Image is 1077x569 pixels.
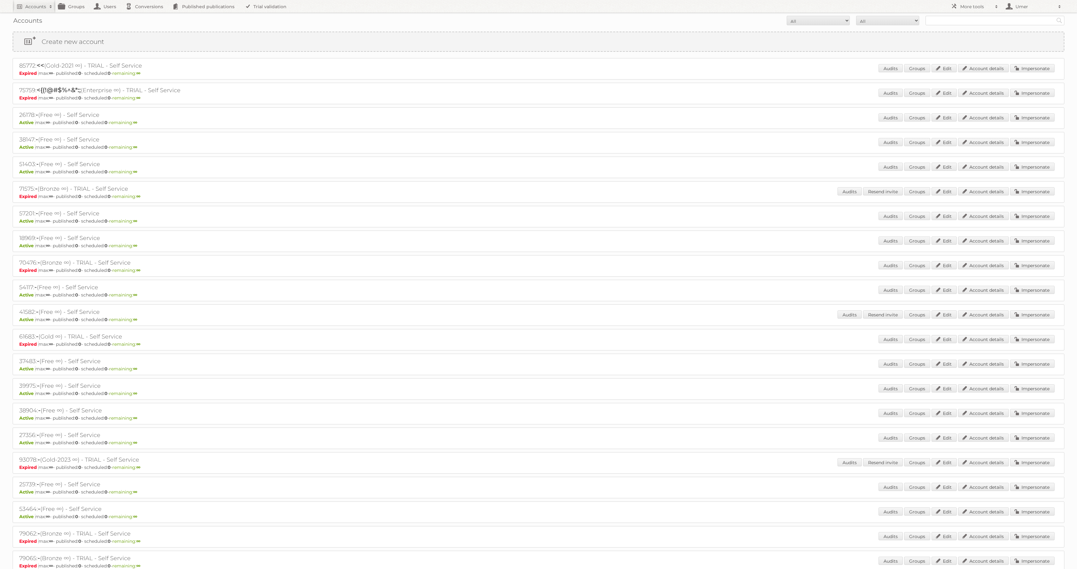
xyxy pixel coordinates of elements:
span: remaining: [109,489,137,495]
a: Groups [904,187,930,195]
a: Resend invite [863,187,903,195]
a: Edit [932,310,957,319]
a: Edit [932,483,957,491]
a: Groups [904,237,930,245]
a: Impersonate [1010,113,1055,122]
h2: 53464: (Free ∞) - Self Service [19,505,240,513]
span: remaining: [109,415,137,421]
span: Active [19,514,35,519]
strong: 0 [75,514,78,519]
strong: ∞ [49,538,53,544]
p: max: - published: - scheduled: - [19,243,1058,249]
strong: 0 [108,95,111,101]
span: - [36,332,38,340]
strong: 0 [75,391,78,396]
span: Active [19,243,35,249]
a: Audits [879,507,903,516]
a: Account details [958,212,1009,220]
p: max: - published: - scheduled: - [19,70,1058,76]
a: Edit [932,335,957,343]
a: Audits [879,89,903,97]
span: Expired [19,194,38,199]
span: Active [19,415,35,421]
a: Audits [879,64,903,72]
a: Audits [879,286,903,294]
h2: 79062: (Bronze ∞) - TRIAL - Self Service [19,530,240,538]
a: Audits [879,138,903,146]
span: remaining: [109,317,137,322]
a: Account details [958,360,1009,368]
a: Impersonate [1010,163,1055,171]
a: Groups [904,360,930,368]
h2: 54117: (Free ∞) - Self Service [19,283,240,291]
a: Impersonate [1010,557,1055,565]
a: Edit [932,237,957,245]
p: max: - published: - scheduled: - [19,292,1058,298]
strong: ∞ [133,440,137,446]
strong: ∞ [136,95,140,101]
a: Account details [958,557,1009,565]
p: max: - published: - scheduled: - [19,538,1058,544]
input: Search [1055,16,1064,25]
span: Active [19,489,35,495]
a: Groups [904,557,930,565]
a: Edit [932,507,957,516]
strong: 0 [104,243,108,249]
h2: 39975: (Free ∞) - Self Service [19,382,240,390]
a: Edit [932,212,957,220]
strong: 0 [75,440,78,446]
strong: 0 [78,563,81,569]
strong: ∞ [46,292,50,298]
span: remaining: [112,194,140,199]
a: Account details [958,384,1009,392]
p: max: - published: - scheduled: - [19,317,1058,322]
strong: 0 [104,514,108,519]
a: Edit [932,384,957,392]
p: max: - published: - scheduled: - [19,341,1058,347]
span: Expired [19,341,38,347]
p: max: - published: - scheduled: - [19,514,1058,519]
a: Edit [932,286,957,294]
strong: 0 [104,292,108,298]
span: remaining: [109,514,137,519]
strong: ∞ [46,489,50,495]
h2: 41582: (Free ∞) - Self Service [19,308,240,316]
a: Impersonate [1010,532,1055,540]
h2: 79065: (Bronze ∞) - TRIAL - Self Service [19,554,240,562]
strong: 0 [104,391,108,396]
span: remaining: [112,464,140,470]
strong: ∞ [46,144,50,150]
h2: 18969: (Free ∞) - Self Service [19,234,240,242]
a: Edit [932,532,957,540]
strong: 0 [108,538,111,544]
strong: ∞ [136,267,140,273]
a: Impersonate [1010,138,1055,146]
strong: ∞ [133,366,137,372]
strong: 0 [108,194,111,199]
a: Groups [904,163,930,171]
a: Groups [904,113,930,122]
span: - [38,259,40,266]
span: - [36,209,38,217]
a: Groups [904,138,930,146]
span: - [38,505,40,512]
span: Expired [19,70,38,76]
strong: 0 [75,243,78,249]
a: Impersonate [1010,458,1055,466]
a: Account details [958,113,1009,122]
span: Active [19,317,35,322]
span: - [37,431,39,439]
strong: ∞ [49,95,53,101]
a: Groups [904,64,930,72]
a: Audits [879,434,903,442]
strong: ∞ [133,415,137,421]
span: Active [19,292,35,298]
a: Account details [958,434,1009,442]
strong: ∞ [46,366,50,372]
strong: 0 [108,70,111,76]
a: Edit [932,557,957,565]
a: Audits [837,458,862,466]
span: Active [19,366,35,372]
a: Groups [904,261,930,269]
a: Impersonate [1010,335,1055,343]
